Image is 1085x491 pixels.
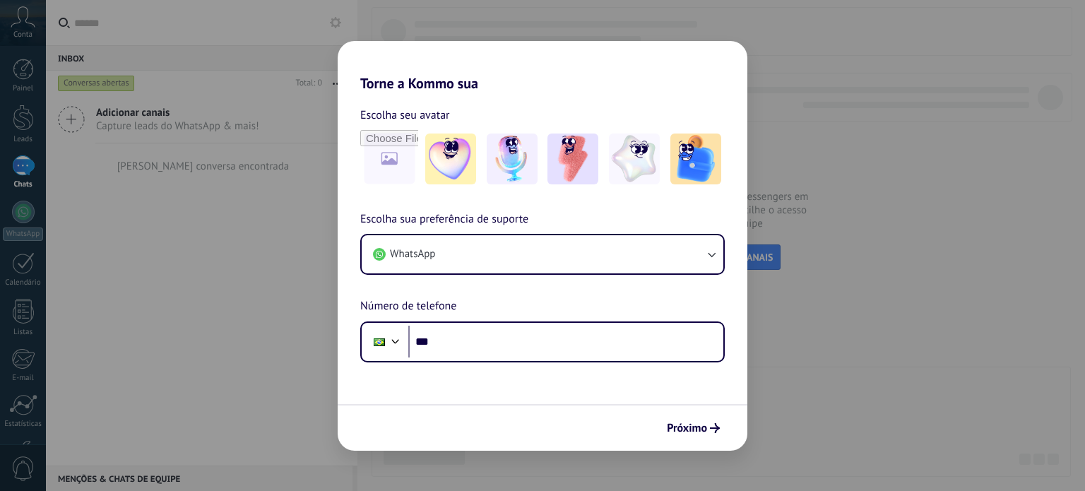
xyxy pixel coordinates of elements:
[547,134,598,184] img: -3.jpeg
[338,41,747,92] h2: Torne a Kommo sua
[390,247,435,261] span: WhatsApp
[362,235,723,273] button: WhatsApp
[660,416,726,440] button: Próximo
[360,211,528,229] span: Escolha sua preferência de suporte
[670,134,721,184] img: -5.jpeg
[366,327,393,357] div: Brazil: + 55
[609,134,660,184] img: -4.jpeg
[360,297,456,316] span: Número de telefone
[425,134,476,184] img: -1.jpeg
[360,106,450,124] span: Escolha seu avatar
[487,134,538,184] img: -2.jpeg
[667,423,707,433] span: Próximo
